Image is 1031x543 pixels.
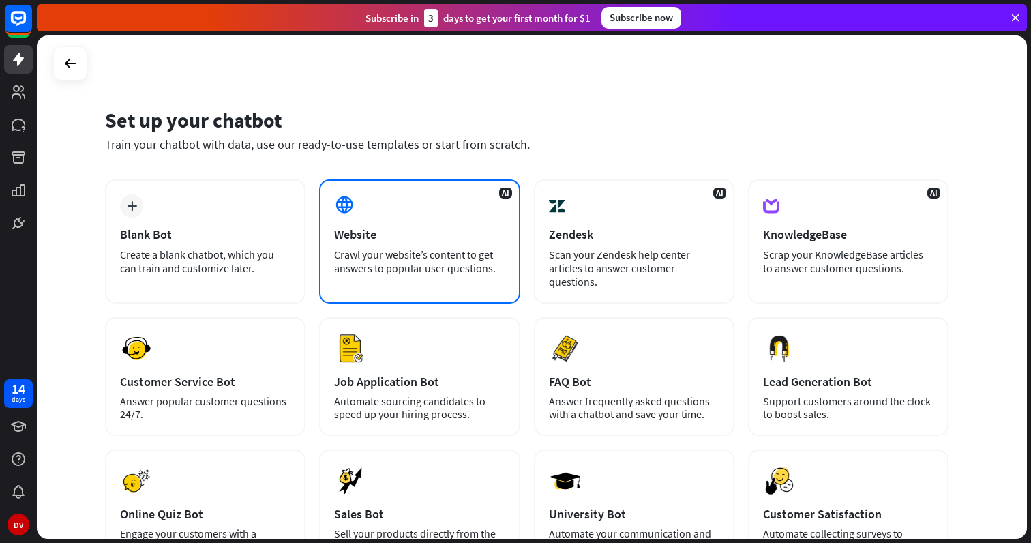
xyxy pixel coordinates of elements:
div: Automate sourcing candidates to speed up your hiring process. [334,395,505,421]
div: FAQ Bot [549,374,719,390]
div: Answer frequently asked questions with a chatbot and save your time. [549,395,719,421]
div: Crawl your website’s content to get answers to popular user questions. [334,248,505,275]
div: Scan your Zendesk help center articles to answer customer questions. [549,248,719,289]
div: Zendesk [549,226,719,242]
span: AI [927,188,940,199]
div: 14 [12,383,25,395]
div: Customer Service Bot [120,374,290,390]
button: Open LiveChat chat widget [11,5,52,46]
div: Create a blank chatbot, which you can train and customize later. [120,248,290,275]
div: 3 [424,9,438,27]
div: DV [8,514,29,535]
div: KnowledgeBase [763,226,933,242]
div: Sales Bot [334,506,505,522]
div: Subscribe now [601,7,681,29]
a: 14 days [4,379,33,408]
div: Train your chatbot with data, use our ready-to-use templates or start from scratch. [105,136,948,152]
div: University Bot [549,506,719,522]
div: days [12,395,25,405]
div: Online Quiz Bot [120,506,290,522]
div: Scrap your KnowledgeBase articles to answer customer questions. [763,248,933,275]
i: plus [127,201,137,211]
div: Lead Generation Bot [763,374,933,390]
div: Set up your chatbot [105,107,948,133]
div: Customer Satisfaction [763,506,933,522]
div: Website [334,226,505,242]
div: Job Application Bot [334,374,505,390]
div: Answer popular customer questions 24/7. [120,395,290,421]
div: Subscribe in days to get your first month for $1 [365,9,591,27]
span: AI [499,188,512,199]
div: Support customers around the clock to boost sales. [763,395,933,421]
div: Blank Bot [120,226,290,242]
span: AI [713,188,726,199]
